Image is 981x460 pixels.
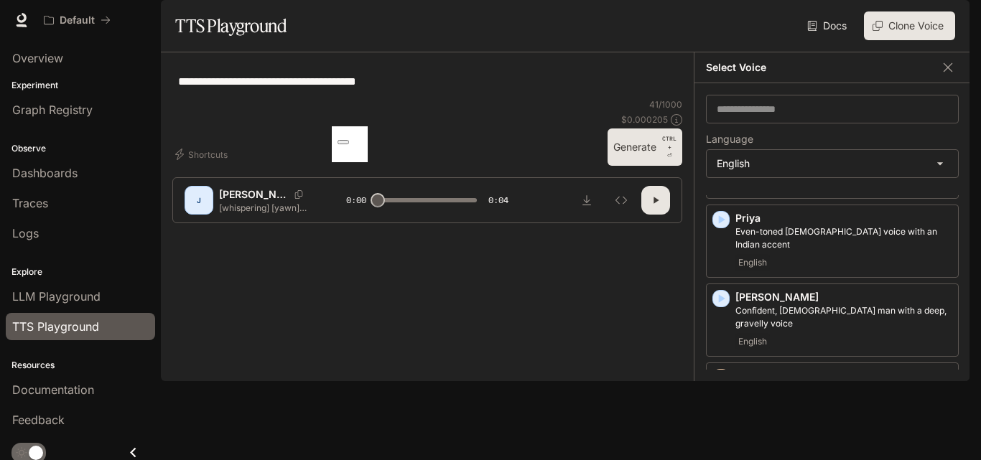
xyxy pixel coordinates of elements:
[219,202,312,214] p: [whispering] [yawn] [yawn] baby, so good.
[488,193,508,207] span: 0:04
[735,304,952,330] p: Confident, British man with a deep, gravelly voice
[175,11,287,40] h1: TTS Playground
[187,189,210,212] div: J
[864,11,955,40] button: Clone Voice
[608,128,682,166] button: GenerateCTRL +⏎
[346,193,366,207] span: 0:00
[735,333,770,350] span: English
[804,11,852,40] a: Docs
[662,134,677,160] p: ⏎
[219,187,289,202] p: [PERSON_NAME]
[60,14,95,27] p: Default
[735,290,952,304] p: [PERSON_NAME]
[735,369,952,383] p: [PERSON_NAME]
[607,186,636,215] button: Inspect
[172,143,233,166] button: Shortcuts
[37,6,117,34] button: All workspaces
[621,113,668,126] p: $ 0.000205
[707,150,958,177] div: English
[572,186,601,215] button: Download audio
[706,134,753,144] p: Language
[735,211,952,225] p: Priya
[289,190,309,199] button: Copy Voice ID
[649,98,682,111] p: 41 / 1000
[662,134,677,151] p: CTRL +
[735,254,770,271] span: English
[735,225,952,251] p: Even-toned female voice with an Indian accent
